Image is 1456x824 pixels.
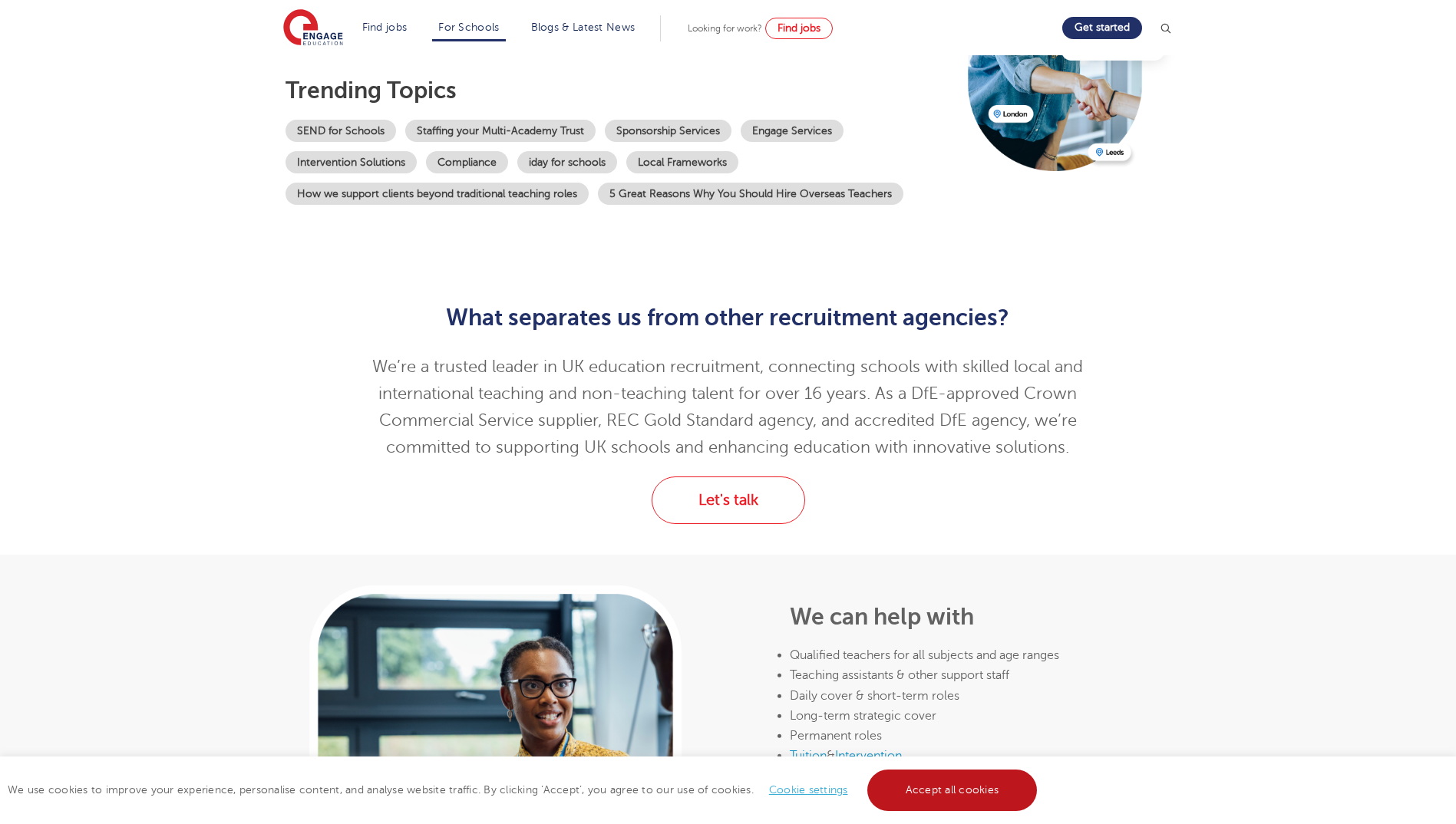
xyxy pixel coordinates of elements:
[283,9,343,48] img: Engage Education
[626,151,738,173] a: Local Frameworks
[741,120,844,142] a: Engage Services
[688,23,762,34] span: Looking for work?
[598,183,903,205] a: 5 Great Reasons Why You Should Hire Overseas Teachers
[835,749,902,763] a: Intervention
[790,726,1132,746] li: Permanent roles
[352,305,1104,331] h2: What separates us from other recruitment agencies?
[1062,17,1142,39] a: Get started
[286,183,589,205] a: How we support clients beyond traditional teaching roles
[362,21,408,33] a: Find jobs
[8,784,1041,796] span: We use cookies to improve your experience, personalise content, and analyse website traffic. By c...
[438,21,499,33] a: For Schools
[652,476,805,524] a: Let's talk
[765,18,833,39] a: Find jobs
[790,706,1132,726] li: Long-term strategic cover
[286,151,417,173] a: Intervention Solutions
[769,784,848,796] a: Cookie settings
[426,151,508,173] a: Compliance
[405,120,596,142] a: Staffing your Multi-Academy Trust
[790,746,1132,766] li: &
[531,21,636,33] a: Blogs & Latest News
[790,604,1132,630] h2: We can help with
[517,151,617,173] a: iday for schools
[605,120,731,142] a: Sponsorship Services
[867,770,1038,811] a: Accept all cookies
[790,749,827,763] a: Tuition
[778,22,820,34] span: Find jobs
[790,685,1132,705] li: Daily cover & short-term roles
[790,645,1132,665] li: Qualified teachers for all subjects and age ranges
[286,120,396,142] a: SEND for Schools
[286,77,952,104] h3: Trending topics
[352,354,1104,461] p: We’re a trusted leader in UK education recruitment, connecting schools with skilled local and int...
[790,665,1132,685] li: Teaching assistants & other support staff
